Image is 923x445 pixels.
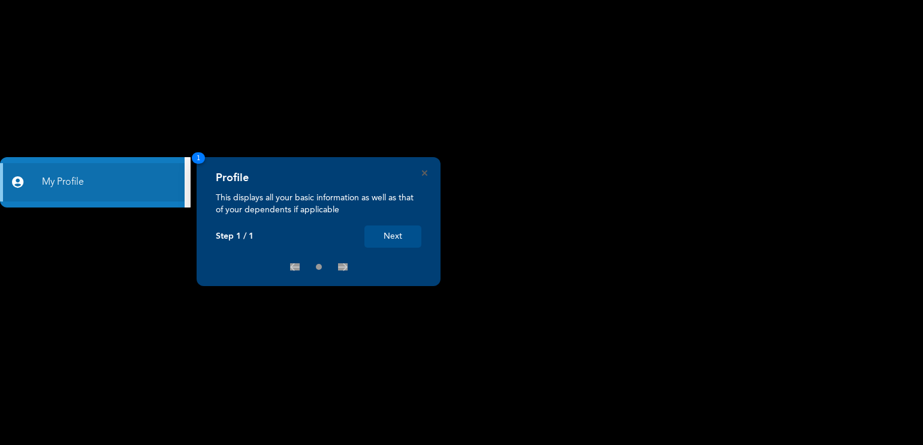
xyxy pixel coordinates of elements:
p: This displays all your basic information as well as that of your dependents if applicable [216,192,421,216]
button: Close [422,170,427,176]
p: Step 1 / 1 [216,231,254,242]
h4: Profile [216,172,249,185]
span: 1 [192,152,205,164]
button: Next [364,225,421,248]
